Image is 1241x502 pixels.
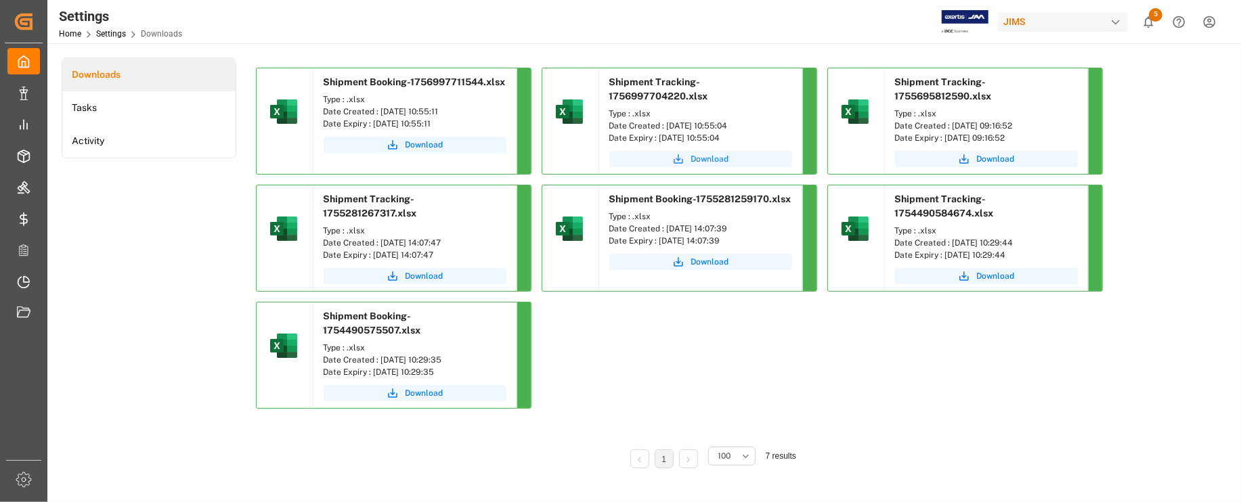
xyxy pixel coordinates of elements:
div: Date Created : [DATE] 10:55:11 [324,106,506,118]
img: microsoft-excel-2019--v1.png [839,95,871,128]
img: microsoft-excel-2019--v1.png [267,95,300,128]
div: Type : .xlsx [609,210,792,223]
div: Date Expiry : [DATE] 10:55:11 [324,118,506,130]
span: Download [406,139,443,151]
button: Download [609,254,792,270]
span: Shipment Booking-1754490575507.xlsx [324,311,421,336]
div: Date Expiry : [DATE] 09:16:52 [895,132,1078,144]
span: 5 [1149,8,1162,22]
a: Downloads [62,58,236,91]
img: microsoft-excel-2019--v1.png [839,212,871,245]
div: Type : .xlsx [609,108,792,120]
button: show 5 new notifications [1133,7,1164,37]
button: Download [609,151,792,167]
li: Previous Page [630,449,649,468]
div: Date Expiry : [DATE] 14:07:47 [324,249,506,261]
div: Date Expiry : [DATE] 10:29:35 [324,366,506,378]
img: Exertis%20JAM%20-%20Email%20Logo.jpg_1722504956.jpg [942,10,988,34]
div: Type : .xlsx [895,225,1078,237]
button: Download [324,268,506,284]
span: Download [977,270,1015,282]
span: Download [406,387,443,399]
div: JIMS [998,12,1128,32]
img: microsoft-excel-2019--v1.png [267,212,300,245]
button: Download [895,151,1078,167]
a: Tasks [62,91,236,124]
span: 7 results [766,451,796,461]
div: Date Created : [DATE] 14:07:47 [324,237,506,249]
span: Shipment Tracking-1755281267317.xlsx [324,193,417,219]
div: Type : .xlsx [324,342,506,354]
div: Date Created : [DATE] 09:16:52 [895,120,1078,132]
img: microsoft-excel-2019--v1.png [553,212,586,245]
span: Download [406,270,443,282]
div: Type : .xlsx [895,108,1078,120]
div: Settings [59,6,182,26]
div: Type : .xlsx [324,93,506,106]
span: Shipment Tracking-1755695812590.xlsx [895,76,992,101]
img: microsoft-excel-2019--v1.png [553,95,586,128]
button: Download [895,268,1078,284]
div: Date Expiry : [DATE] 10:29:44 [895,249,1078,261]
div: Date Expiry : [DATE] 14:07:39 [609,235,792,247]
a: 1 [661,455,666,464]
button: JIMS [998,9,1133,35]
button: Download [324,137,506,153]
span: 100 [718,450,731,462]
span: Shipment Booking-1756997711544.xlsx [324,76,506,87]
button: open menu [708,447,756,465]
span: Shipment Booking-1755281259170.xlsx [609,193,791,204]
div: Date Expiry : [DATE] 10:55:04 [609,132,792,144]
img: microsoft-excel-2019--v1.png [267,329,300,362]
span: Shipment Tracking-1754490584674.xlsx [895,193,994,219]
div: Date Created : [DATE] 10:55:04 [609,120,792,132]
button: Download [324,385,506,401]
div: Date Created : [DATE] 14:07:39 [609,223,792,235]
div: Type : .xlsx [324,225,506,237]
span: Download [977,153,1015,165]
span: Download [691,256,729,268]
button: Help Center [1164,7,1194,37]
span: Shipment Tracking-1756997704220.xlsx [609,76,708,101]
li: Next Page [679,449,698,468]
div: Date Created : [DATE] 10:29:35 [324,354,506,366]
a: Activity [62,124,236,158]
li: 1 [655,449,674,468]
span: Download [691,153,729,165]
a: Home [59,29,81,39]
a: Settings [96,29,126,39]
div: Date Created : [DATE] 10:29:44 [895,237,1078,249]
